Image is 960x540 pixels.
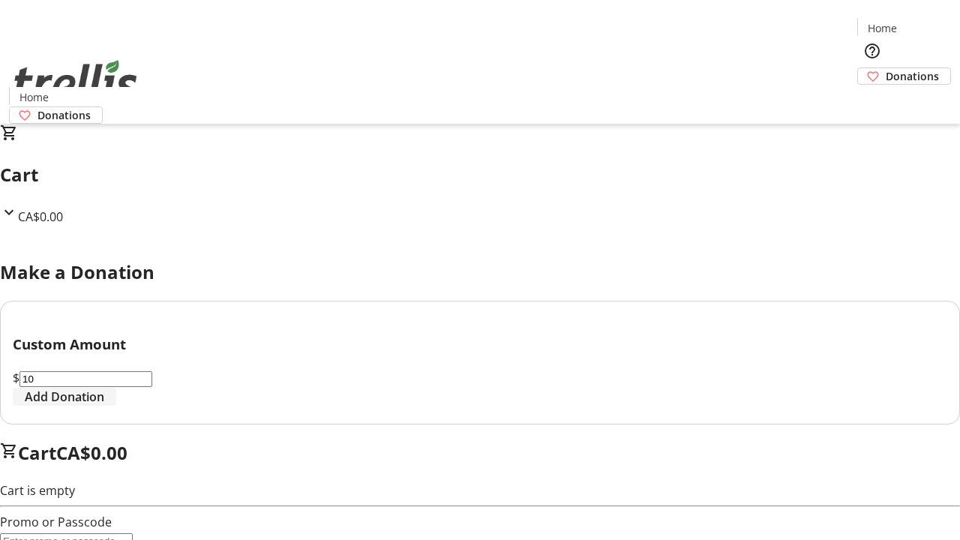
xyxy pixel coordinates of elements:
[13,388,116,406] button: Add Donation
[19,89,49,105] span: Home
[13,334,947,355] h3: Custom Amount
[858,20,906,36] a: Home
[10,89,58,105] a: Home
[857,67,951,85] a: Donations
[886,68,939,84] span: Donations
[19,371,152,387] input: Donation Amount
[9,106,103,124] a: Donations
[868,20,897,36] span: Home
[9,43,142,118] img: Orient E2E Organization bmQ0nRot0F's Logo
[56,440,127,465] span: CA$0.00
[37,107,91,123] span: Donations
[13,370,19,386] span: $
[857,36,887,66] button: Help
[25,388,104,406] span: Add Donation
[857,85,887,115] button: Cart
[18,208,63,225] span: CA$0.00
